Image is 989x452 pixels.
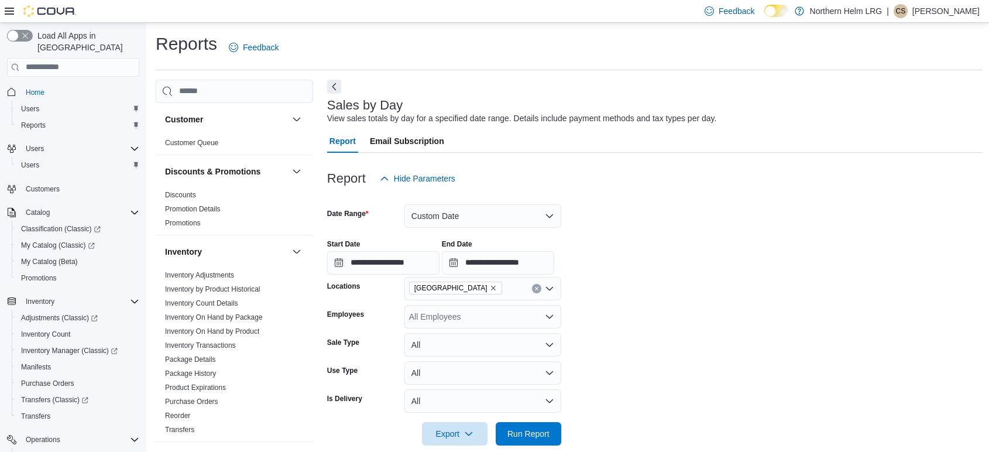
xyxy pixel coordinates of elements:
[165,190,196,200] span: Discounts
[422,422,487,446] button: Export
[16,344,122,358] a: Inventory Manager (Classic)
[16,102,139,116] span: Users
[165,313,263,322] span: Inventory On Hand by Package
[16,222,139,236] span: Classification (Classic)
[165,341,236,350] a: Inventory Transactions
[16,238,139,252] span: My Catalog (Classic)
[327,394,362,403] label: Is Delivery
[12,270,144,286] button: Promotions
[21,412,50,421] span: Transfers
[21,182,64,196] a: Customers
[21,295,59,309] button: Inventory
[327,80,341,94] button: Next
[165,246,202,258] h3: Inventory
[26,144,44,153] span: Users
[16,393,93,407] a: Transfers (Classic)
[290,165,304,179] button: Discounts & Promotions
[16,409,55,423] a: Transfers
[165,398,218,406] a: Purchase Orders
[16,360,139,374] span: Manifests
[165,355,216,364] a: Package Details
[165,426,194,434] a: Transfers
[12,157,144,173] button: Users
[21,241,95,250] span: My Catalog (Classic)
[21,379,74,388] span: Purchase Orders
[16,376,79,391] a: Purchase Orders
[21,433,65,447] button: Operations
[490,285,497,292] button: Remove Bowmanville from selection in this group
[16,118,50,132] a: Reports
[370,129,444,153] span: Email Subscription
[442,251,554,275] input: Press the down key to open a popover containing a calendar.
[165,369,216,378] span: Package History
[165,191,196,199] a: Discounts
[165,138,218,148] span: Customer Queue
[165,270,234,280] span: Inventory Adjustments
[165,246,287,258] button: Inventory
[21,295,139,309] span: Inventory
[165,425,194,434] span: Transfers
[404,204,561,228] button: Custom Date
[156,268,313,441] div: Inventory
[21,104,39,114] span: Users
[156,136,313,155] div: Customer
[409,282,502,295] span: Bowmanville
[12,254,144,270] button: My Catalog (Beta)
[26,297,54,306] span: Inventory
[2,293,144,310] button: Inventory
[21,257,78,266] span: My Catalog (Beta)
[16,255,139,269] span: My Catalog (Beta)
[21,85,139,100] span: Home
[165,397,218,406] span: Purchase Orders
[21,206,139,220] span: Catalog
[545,284,554,293] button: Open list of options
[26,435,60,444] span: Operations
[243,42,279,53] span: Feedback
[896,4,906,18] span: CS
[12,237,144,254] a: My Catalog (Classic)
[290,245,304,259] button: Inventory
[404,333,561,357] button: All
[165,313,263,321] a: Inventory On Hand by Package
[12,310,144,326] a: Adjustments (Classic)
[12,343,144,359] a: Inventory Manager (Classic)
[16,393,139,407] span: Transfers (Classic)
[165,383,226,392] a: Product Expirations
[165,204,221,214] span: Promotion Details
[165,327,259,336] span: Inventory On Hand by Product
[21,330,71,339] span: Inventory Count
[21,121,46,130] span: Reports
[327,209,369,218] label: Date Range
[16,344,139,358] span: Inventory Manager (Classic)
[156,188,313,235] div: Discounts & Promotions
[2,84,144,101] button: Home
[12,359,144,375] button: Manifests
[894,4,908,18] div: Catherine Steele
[16,271,139,285] span: Promotions
[414,282,487,294] span: [GEOGRAPHIC_DATA]
[327,338,359,347] label: Sale Type
[327,98,403,112] h3: Sales by Day
[327,310,364,319] label: Employees
[375,167,460,190] button: Hide Parameters
[496,422,561,446] button: Run Report
[165,299,238,308] span: Inventory Count Details
[327,239,360,249] label: Start Date
[165,114,287,125] button: Customer
[26,184,60,194] span: Customers
[507,428,550,440] span: Run Report
[16,327,139,341] span: Inventory Count
[33,30,139,53] span: Load All Apps in [GEOGRAPHIC_DATA]
[545,312,554,321] button: Open list of options
[21,346,118,355] span: Inventory Manager (Classic)
[16,327,75,341] a: Inventory Count
[21,313,98,323] span: Adjustments (Classic)
[165,139,218,147] a: Customer Queue
[16,409,139,423] span: Transfers
[12,375,144,392] button: Purchase Orders
[16,360,56,374] a: Manifests
[21,273,57,283] span: Promotions
[224,36,283,59] a: Feedback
